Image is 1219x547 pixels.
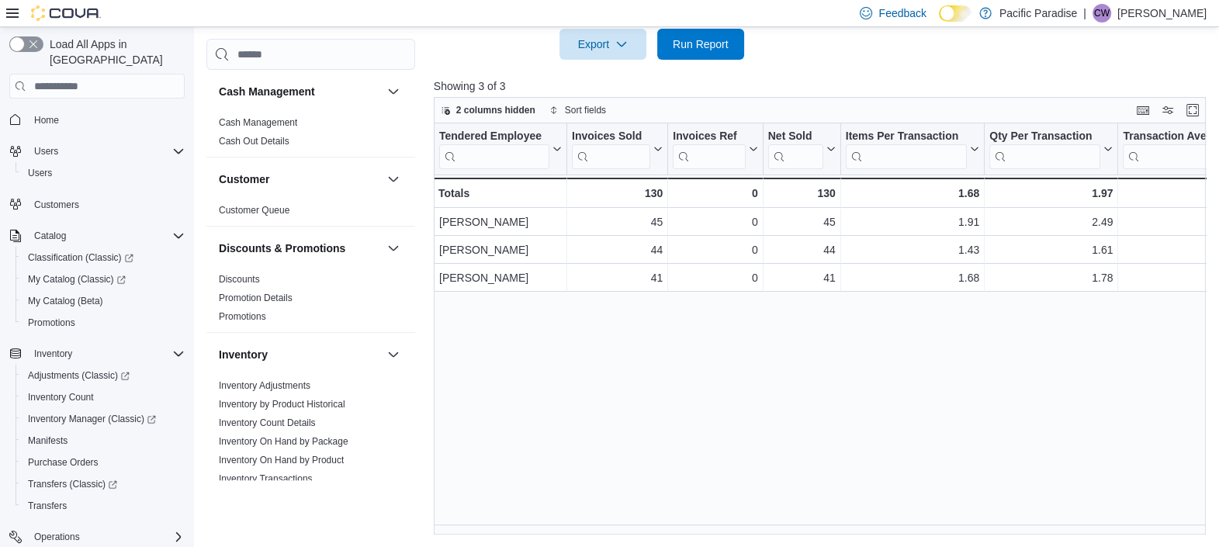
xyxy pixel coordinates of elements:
a: Home [28,111,65,130]
a: Inventory Manager (Classic) [16,408,191,430]
span: Catalog [34,230,66,242]
div: 1.91 [846,213,980,231]
span: Inventory On Hand by Package [219,435,348,448]
span: Inventory Count Details [219,417,316,429]
span: My Catalog (Classic) [22,270,185,289]
a: Promotion Details [219,293,293,303]
span: My Catalog (Beta) [28,295,103,307]
span: My Catalog (Beta) [22,292,185,310]
button: Users [28,142,64,161]
button: Catalog [28,227,72,245]
div: Invoices Ref [673,130,745,144]
div: 130 [572,184,663,203]
span: Promotions [28,317,75,329]
a: Manifests [22,431,74,450]
div: 1.68 [845,184,979,203]
div: 0 [673,268,757,287]
div: Net Sold [767,130,822,144]
span: My Catalog (Classic) [28,273,126,286]
span: Purchase Orders [22,453,185,472]
span: Feedback [878,5,926,21]
span: Users [34,145,58,158]
div: Items Per Transaction [845,130,967,169]
div: 41 [572,268,663,287]
div: Invoices Ref [673,130,745,169]
a: Transfers [22,497,73,515]
span: Home [28,109,185,129]
h3: Discounts & Promotions [219,241,345,256]
span: Customers [34,199,79,211]
div: 0 [673,213,757,231]
a: Classification (Classic) [22,248,140,267]
div: 0 [673,184,757,203]
div: [PERSON_NAME] [439,268,562,287]
button: Net Sold [767,130,835,169]
button: Inventory Count [16,386,191,408]
button: Home [3,108,191,130]
span: Run Report [673,36,729,52]
button: Run Report [657,29,744,60]
span: Purchase Orders [28,456,99,469]
a: Promotions [219,311,266,322]
span: Cash Out Details [219,135,289,147]
div: 45 [572,213,663,231]
span: Inventory by Product Historical [219,398,345,410]
div: Qty Per Transaction [989,130,1100,169]
span: Sort fields [565,104,606,116]
div: [PERSON_NAME] [439,213,562,231]
button: Qty Per Transaction [989,130,1113,169]
div: 1.61 [989,241,1113,259]
a: My Catalog (Classic) [16,268,191,290]
div: Invoices Sold [572,130,650,169]
span: Adjustments (Classic) [22,366,185,385]
button: Invoices Sold [572,130,663,169]
div: Carson Wilson [1093,4,1111,23]
button: Display options [1158,101,1177,119]
a: Discounts [219,274,260,285]
p: Showing 3 of 3 [434,78,1214,94]
a: Promotions [22,313,81,332]
span: Inventory Manager (Classic) [22,410,185,428]
span: Inventory Manager (Classic) [28,413,156,425]
span: Inventory Transactions [219,473,313,485]
button: Enter fullscreen [1183,101,1202,119]
span: Users [28,167,52,179]
h3: Inventory [219,347,268,362]
a: Inventory by Product Historical [219,399,345,410]
p: Pacific Paradise [999,4,1077,23]
span: Discounts [219,273,260,286]
button: Discounts & Promotions [384,239,403,258]
div: 1.97 [989,184,1113,203]
span: Transfers [28,500,67,512]
button: Items Per Transaction [845,130,979,169]
a: Transfers (Classic) [16,473,191,495]
button: Cash Management [219,84,381,99]
a: My Catalog (Beta) [22,292,109,310]
span: CW [1094,4,1110,23]
div: Tendered Employee [439,130,549,144]
p: | [1083,4,1086,23]
button: Inventory [28,344,78,363]
button: Cash Management [384,82,403,101]
a: Classification (Classic) [16,247,191,268]
div: 130 [767,184,835,203]
div: Items Per Transaction [845,130,967,144]
span: Inventory Count [28,391,94,403]
div: 0 [673,241,757,259]
div: Cash Management [206,113,415,157]
div: Invoices Sold [572,130,650,144]
button: Operations [28,528,86,546]
span: Operations [34,531,80,543]
button: 2 columns hidden [435,101,542,119]
button: My Catalog (Beta) [16,290,191,312]
span: Load All Apps in [GEOGRAPHIC_DATA] [43,36,185,68]
span: Classification (Classic) [28,251,133,264]
button: Users [3,140,191,162]
span: Export [569,29,637,60]
h3: Customer [219,171,269,187]
span: Customer Queue [219,204,289,216]
a: Cash Management [219,117,297,128]
h3: Cash Management [219,84,315,99]
span: Adjustments (Classic) [28,369,130,382]
div: Tendered Employee [439,130,549,169]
